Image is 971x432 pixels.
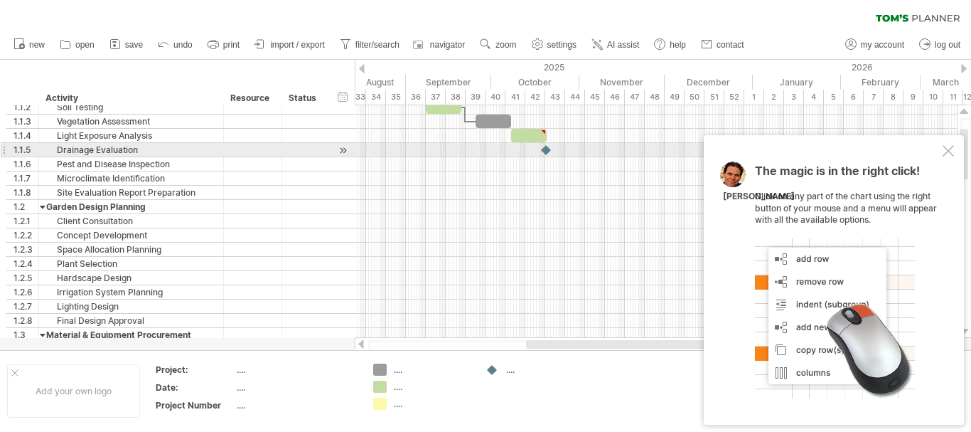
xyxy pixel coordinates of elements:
a: import / export [251,36,329,54]
div: Site Evaluation Report Preparation [46,186,216,199]
div: 8 [884,90,903,105]
div: 1.1.7 [14,172,38,185]
div: Project: [156,364,234,376]
div: Concept Development [46,228,216,242]
div: Light Exposure Analysis [46,129,216,142]
div: 39 [466,90,485,105]
a: save [106,36,147,54]
a: navigator [411,36,469,54]
div: Activity [45,91,215,105]
div: Irrigation System Planning [46,285,216,299]
div: Resource [230,91,274,105]
div: Hardscape Design [46,271,216,285]
div: 11 [943,90,963,105]
div: Final Design Approval [46,314,216,327]
div: 38 [446,90,466,105]
div: October 2025 [491,75,579,90]
span: help [670,40,686,50]
div: 34 [366,90,386,105]
a: new [10,36,49,54]
div: Material & Equipment Procurement [46,328,216,342]
div: Date: [156,381,234,394]
a: my account [842,36,908,54]
a: filter/search [336,36,404,54]
div: Lighting Design [46,300,216,313]
span: my account [861,40,904,50]
div: .... [394,398,471,410]
span: print [223,40,240,50]
span: save [125,40,143,50]
div: 52 [724,90,744,105]
a: undo [154,36,197,54]
span: contact [717,40,744,50]
div: 45 [585,90,605,105]
div: Garden Design Planning [46,200,216,214]
div: 40 [485,90,505,105]
div: .... [237,364,356,376]
a: print [204,36,244,54]
div: Add your own logo [7,364,140,418]
span: settings [547,40,576,50]
div: Status [289,91,320,105]
div: 36 [406,90,426,105]
div: 1.1.3 [14,115,38,128]
div: September 2025 [406,75,491,90]
span: new [29,40,45,50]
div: 1.1.8 [14,186,38,199]
span: import / export [270,40,325,50]
div: 35 [386,90,406,105]
div: 47 [625,90,645,105]
div: 6 [844,90,864,105]
div: Pest and Disease Inspection [46,157,216,171]
div: [PERSON_NAME] [723,191,795,203]
div: 1 [744,90,764,105]
div: 44 [565,90,585,105]
div: Soil Testing [46,100,216,114]
div: 4 [804,90,824,105]
div: Space Allocation Planning [46,243,216,256]
div: Plant Selection [46,257,216,270]
span: undo [173,40,193,50]
div: 3 [784,90,804,105]
div: 2 [764,90,784,105]
div: 7 [864,90,884,105]
a: help [650,36,690,54]
div: .... [237,399,356,411]
div: 1.2 [14,200,38,214]
a: AI assist [588,36,643,54]
div: 1.2.2 [14,228,38,242]
div: Project Number [156,399,234,411]
div: 9 [903,90,923,105]
span: log out [935,40,960,50]
a: log out [916,36,965,54]
div: February 2026 [841,75,921,90]
div: 33 [346,90,366,105]
span: zoom [495,40,516,50]
div: scroll to activity [336,143,350,158]
div: 10 [923,90,943,105]
span: open [75,40,95,50]
div: 1.1.5 [14,143,38,157]
a: zoom [476,36,520,54]
div: Microclimate Identification [46,172,216,185]
div: 42 [525,90,545,105]
div: 1.2.7 [14,300,38,313]
div: 1.1.2 [14,100,38,114]
div: .... [394,381,471,393]
div: 41 [505,90,525,105]
a: open [56,36,99,54]
div: 1.2.8 [14,314,38,327]
div: .... [237,381,356,394]
div: 1.3 [14,328,38,342]
div: 1.2.4 [14,257,38,270]
div: 49 [665,90,685,105]
div: 1.2.1 [14,214,38,228]
div: Drainage Evaluation [46,143,216,157]
span: AI assist [607,40,639,50]
span: filter/search [355,40,399,50]
div: 48 [645,90,665,105]
div: January 2026 [753,75,841,90]
div: 46 [605,90,625,105]
div: Client Consultation [46,214,216,228]
div: November 2025 [579,75,665,90]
